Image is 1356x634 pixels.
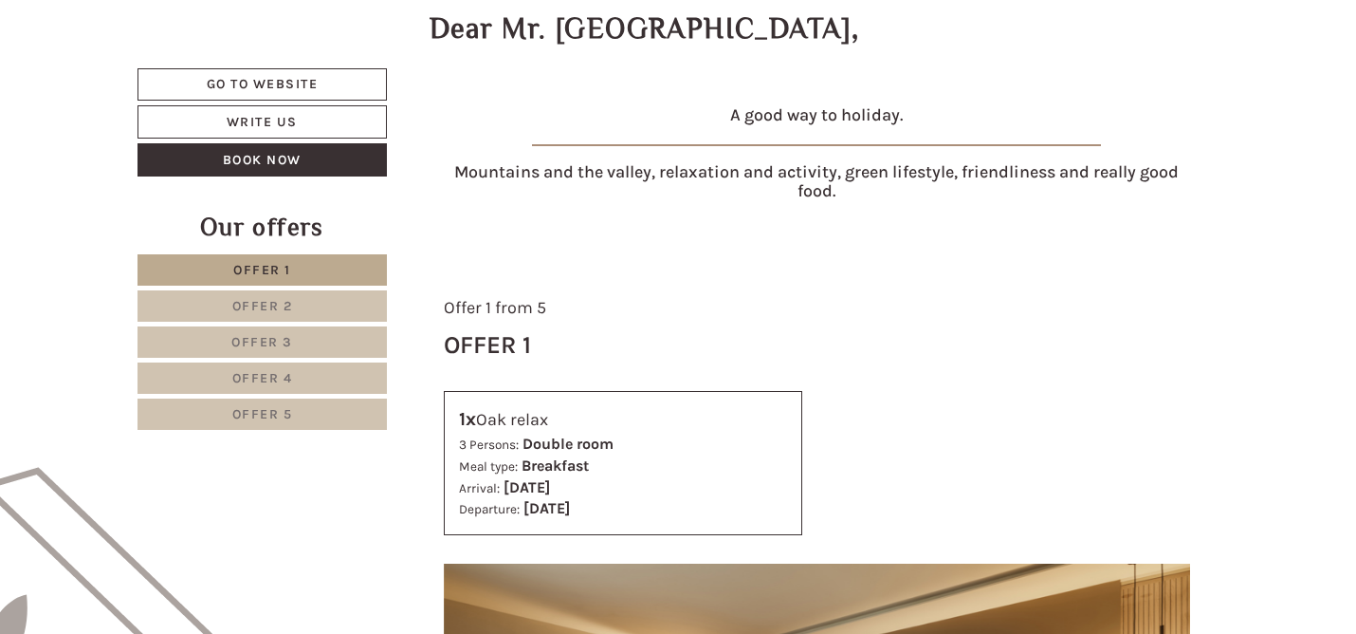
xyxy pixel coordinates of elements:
[459,408,476,430] b: 1x
[14,51,229,109] div: Hello, how can we help you?
[430,13,860,45] h1: Dear Mr. [GEOGRAPHIC_DATA],
[137,210,387,245] div: Our offers
[459,438,519,452] small: 3 Persons:
[137,143,387,177] a: Book now
[459,502,520,516] small: Departure:
[646,500,745,533] button: Send
[522,435,614,453] b: Double room
[459,481,500,495] small: Arrival:
[231,334,293,350] span: Offer 3
[522,457,589,475] b: Breakfast
[137,68,387,101] a: Go to website
[459,459,518,474] small: Meal type:
[523,499,570,517] b: [DATE]
[504,478,550,496] b: [DATE]
[444,163,1191,201] h4: Mountains and the valley, relaxation and activity, green lifestyle, friendliness and really good ...
[28,92,220,105] small: 20:49
[444,327,531,363] div: Offer 1
[232,370,293,386] span: Offer 4
[232,298,293,314] span: Offer 2
[233,262,291,278] span: Offer 1
[232,406,293,422] span: Offer 5
[28,55,220,70] div: Hotel B&B Feldmessner
[459,406,788,434] div: Oak relax
[444,297,546,318] span: Offer 1 from 5
[444,106,1191,125] h4: A good way to holiday.
[137,105,387,139] a: Write us
[339,14,406,47] div: [DATE]
[532,144,1101,146] img: image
